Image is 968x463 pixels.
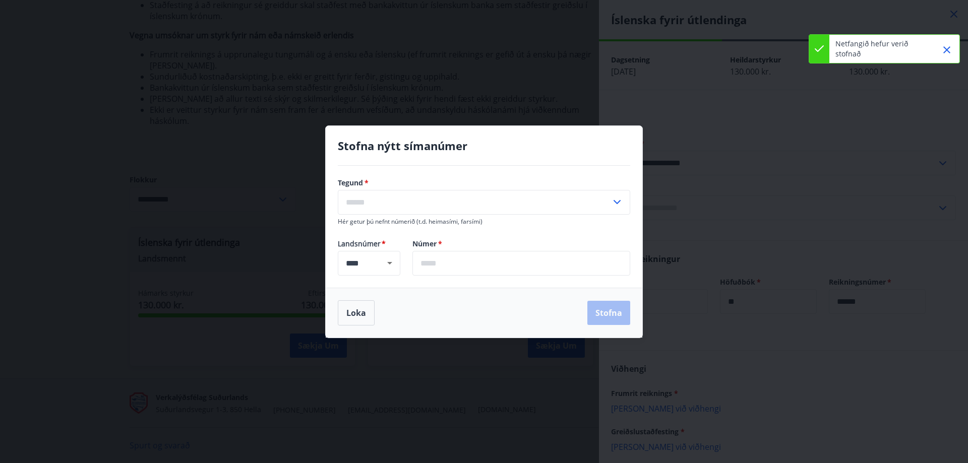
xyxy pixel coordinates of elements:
[938,41,955,58] button: Close
[338,217,482,226] span: Hér getur þú nefnt númerið (t.d. heimasími, farsími)
[412,251,630,276] div: Númer
[338,138,630,153] h4: Stofna nýtt símanúmer
[835,39,924,59] p: Netfangið hefur verið stofnað
[412,239,630,249] label: Númer
[338,300,375,325] button: Loka
[338,178,630,188] label: Tegund
[338,239,400,249] span: Landsnúmer
[383,256,397,270] button: Open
